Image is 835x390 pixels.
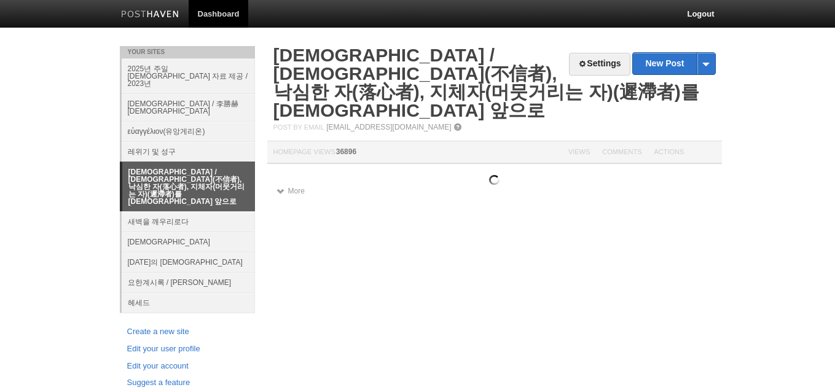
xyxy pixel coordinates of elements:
[326,123,451,131] a: [EMAIL_ADDRESS][DOMAIN_NAME]
[127,326,248,338] a: Create a new site
[569,53,630,76] a: Settings
[273,45,699,120] a: [DEMOGRAPHIC_DATA] / [DEMOGRAPHIC_DATA](不信者), 낙심한 자(落心者), 지체자(머뭇거리는 자)(遲滯者)를 [DEMOGRAPHIC_DATA] 앞으로
[273,123,324,131] span: Post by Email
[122,272,255,292] a: 요한계시록 / [PERSON_NAME]
[596,141,648,164] th: Comments
[127,343,248,356] a: Edit your user profile
[127,376,248,389] a: Suggest a feature
[120,46,255,58] li: Your Sites
[122,162,255,211] a: [DEMOGRAPHIC_DATA] / [DEMOGRAPHIC_DATA](不信者), 낙심한 자(落心者), 지체자(머뭇거리는 자)(遲滯者)를 [DEMOGRAPHIC_DATA] 앞으로
[336,147,356,156] span: 36896
[267,141,562,164] th: Homepage Views
[562,141,596,164] th: Views
[122,232,255,252] a: [DEMOGRAPHIC_DATA]
[122,121,255,141] a: εὐαγγέλιον(유앙게리온)
[122,211,255,232] a: 새벽을 깨우리로다
[122,58,255,93] a: 2025년 주일 [DEMOGRAPHIC_DATA] 자료 제공 / 2023년
[633,53,715,74] a: New Post
[489,175,500,185] img: loading.gif
[122,292,255,313] a: 헤세드
[276,187,305,195] a: More
[122,141,255,162] a: 레위기 및 성구
[127,360,248,373] a: Edit your account
[121,10,179,20] img: Posthaven-bar
[648,141,722,164] th: Actions
[122,252,255,272] a: [DATE]의 [DEMOGRAPHIC_DATA]
[122,93,255,121] a: [DEMOGRAPHIC_DATA] / 李勝赫[DEMOGRAPHIC_DATA]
